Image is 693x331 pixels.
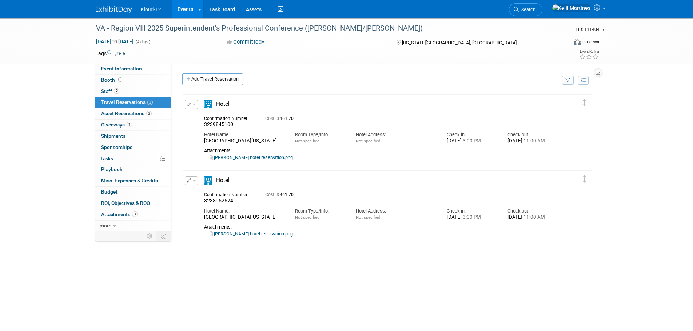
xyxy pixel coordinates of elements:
[127,122,132,127] span: 1
[295,132,345,138] div: Room Type/Info:
[295,138,319,144] span: Not specified
[115,51,127,56] a: Edit
[522,214,545,220] span: 11:00 AM
[95,187,171,198] a: Budget
[101,211,138,217] span: Attachments
[507,208,557,214] div: Check-out:
[552,4,591,12] img: Kelli Martines
[96,6,132,13] img: ExhibitDay
[447,214,497,221] div: [DATE]
[447,132,497,138] div: Check-in:
[210,231,293,237] a: [PERSON_NAME] hotel reservation.png
[204,132,284,138] div: Hotel Name:
[447,208,497,214] div: Check-in:
[204,208,284,214] div: Hotel Name:
[295,208,345,214] div: Room Type/Info:
[95,221,171,231] a: more
[265,116,296,121] span: 461.70
[101,99,153,105] span: Travel Reservations
[224,38,267,46] button: Committed
[216,177,230,183] span: Hotel
[146,111,152,116] span: 3
[583,99,586,106] i: Click and drag to move item
[583,175,586,183] i: Click and drag to move item
[101,122,132,128] span: Giveaways
[216,101,230,107] span: Hotel
[447,138,497,144] div: [DATE]
[462,214,481,220] span: 3:00 PM
[101,88,119,94] span: Staff
[95,131,171,142] a: Shipments
[525,38,600,49] div: Event Format
[356,132,436,138] div: Hotel Address:
[111,39,118,44] span: to
[507,214,557,221] div: [DATE]
[95,164,171,175] a: Playbook
[101,144,132,150] span: Sponsorships
[96,50,127,57] td: Tags
[582,39,599,45] div: In-Person
[402,40,517,45] span: [US_STATE][GEOGRAPHIC_DATA], [GEOGRAPHIC_DATA]
[93,22,557,35] div: VA - Region VIII 2025 Superintendent's Professional Conference ([PERSON_NAME]/[PERSON_NAME])
[507,138,557,144] div: [DATE]
[144,231,156,241] td: Personalize Event Tab Strip
[575,27,605,32] span: Event ID: 11140417
[356,208,436,214] div: Hotel Address:
[507,132,557,138] div: Check-out:
[101,110,152,116] span: Asset Reservations
[182,73,243,85] a: Add Travel Reservation
[265,192,280,197] span: Cost: $
[101,66,142,72] span: Event Information
[95,75,171,86] a: Booth
[204,100,212,108] i: Hotel
[204,114,254,121] div: Confirmation Number:
[356,215,380,220] span: Not specified
[101,166,122,172] span: Playbook
[95,120,171,130] a: Giveaways1
[356,138,380,144] span: Not specified
[509,3,542,16] a: Search
[101,178,158,183] span: Misc. Expenses & Credits
[95,64,171,74] a: Event Information
[579,50,599,53] div: Event Rating
[95,86,171,97] a: Staff2
[147,100,153,105] span: 2
[101,77,124,83] span: Booth
[462,138,481,144] span: 3:00 PM
[565,78,570,83] i: Filter by Traveler
[101,189,118,195] span: Budget
[95,209,171,220] a: Attachments3
[117,77,124,82] span: Booth not reserved yet
[265,116,280,121] span: Cost: $
[210,155,293,160] a: [PERSON_NAME] hotel reservation.png
[204,214,284,221] div: [GEOGRAPHIC_DATA][US_STATE]
[295,215,319,220] span: Not specified
[95,175,171,186] a: Misc. Expenses & Credits
[101,200,150,206] span: ROI, Objectives & ROO
[95,142,171,153] a: Sponsorships
[522,138,545,144] span: 11:00 AM
[204,198,233,203] span: 3238952674
[101,133,126,139] span: Shipments
[95,198,171,209] a: ROI, Objectives & ROO
[100,156,113,161] span: Tasks
[519,7,535,12] span: Search
[132,211,138,217] span: 3
[204,224,558,230] div: Attachments:
[204,138,284,144] div: [GEOGRAPHIC_DATA][US_STATE]
[95,97,171,108] a: Travel Reservations2
[95,153,171,164] a: Tasks
[204,190,254,198] div: Confirmation Number:
[141,7,161,12] span: Kloud-12
[204,121,233,127] span: 3239845100
[156,231,171,241] td: Toggle Event Tabs
[574,39,581,45] img: Format-Inperson.png
[135,40,150,44] span: (4 days)
[95,108,171,119] a: Asset Reservations3
[114,88,119,94] span: 2
[265,192,296,197] span: 461.70
[204,148,558,154] div: Attachments:
[100,223,111,229] span: more
[204,176,212,185] i: Hotel
[96,38,134,45] span: [DATE] [DATE]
